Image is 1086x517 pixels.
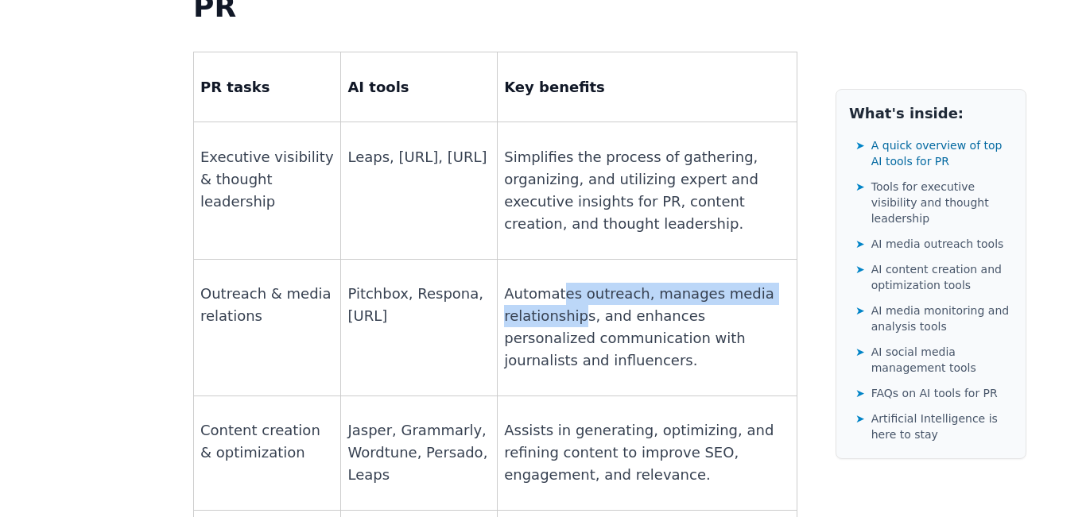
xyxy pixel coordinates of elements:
[855,341,1013,379] a: ➤AI social media management tools
[855,299,1013,338] a: ➤AI media monitoring and analysis tools
[347,419,491,486] p: Jasper, Grammarly, Wordtune, Persado, Leaps
[855,258,1013,296] a: ➤AI content creation and optimization tools
[871,344,1013,376] span: AI social media management tools
[200,283,334,327] p: Outreach & media relations
[347,146,491,168] p: Leaps, [URL], [URL]
[855,411,865,426] span: ➤
[347,283,491,327] p: Pitchbox, Respona, [URL]
[855,261,865,277] span: ➤
[504,283,790,372] p: Automates outreach, manages media relationships, and enhances personalized communication with jou...
[504,419,790,486] p: Assists in generating, optimizing, and refining content to improve SEO, engagement, and relevance.
[871,411,1013,442] span: Artificial Intelligence is here to stay
[855,233,1013,255] a: ➤AI media outreach tools
[347,79,409,95] strong: AI tools
[871,137,1013,169] span: A quick overview of top AI tools for PR
[855,407,1013,446] a: ➤Artificial Intelligence is here to stay
[855,137,865,153] span: ➤
[871,179,1013,226] span: Tools for executive visibility and thought leadership
[855,179,865,195] span: ➤
[855,303,865,318] span: ➤
[200,419,334,464] p: Content creation & optimization
[855,344,865,360] span: ➤
[855,385,865,401] span: ➤
[200,79,270,95] strong: PR tasks
[504,79,605,95] strong: Key benefits
[504,146,790,235] p: Simplifies the process of gathering, organizing, and utilizing expert and executive insights for ...
[871,385,998,401] span: FAQs on AI tools for PR
[871,236,1004,252] span: AI media outreach tools
[855,236,865,252] span: ➤
[855,382,1013,404] a: ➤FAQs on AI tools for PR
[849,102,1013,125] h2: What's inside:
[871,303,1013,334] span: AI media monitoring and analysis tools
[871,261,1013,293] span: AI content creation and optimization tools
[200,146,334,213] p: Executive visibility & thought leadership
[855,134,1013,172] a: ➤A quick overview of top AI tools for PR
[855,176,1013,230] a: ➤Tools for executive visibility and thought leadership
